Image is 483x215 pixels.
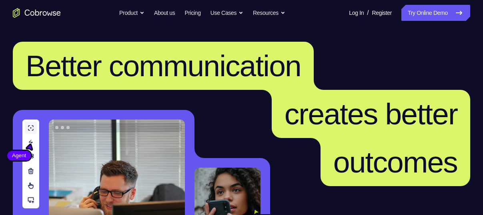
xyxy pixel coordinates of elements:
span: Better communication [26,49,301,83]
button: Resources [253,5,285,21]
span: / [367,8,369,18]
a: Pricing [184,5,200,21]
button: Product [119,5,144,21]
button: Use Cases [210,5,243,21]
a: Try Online Demo [401,5,470,21]
a: Register [372,5,392,21]
a: Log In [349,5,364,21]
span: creates better [285,97,457,131]
span: outcomes [333,145,457,179]
a: About us [154,5,175,21]
a: Go to the home page [13,8,61,18]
